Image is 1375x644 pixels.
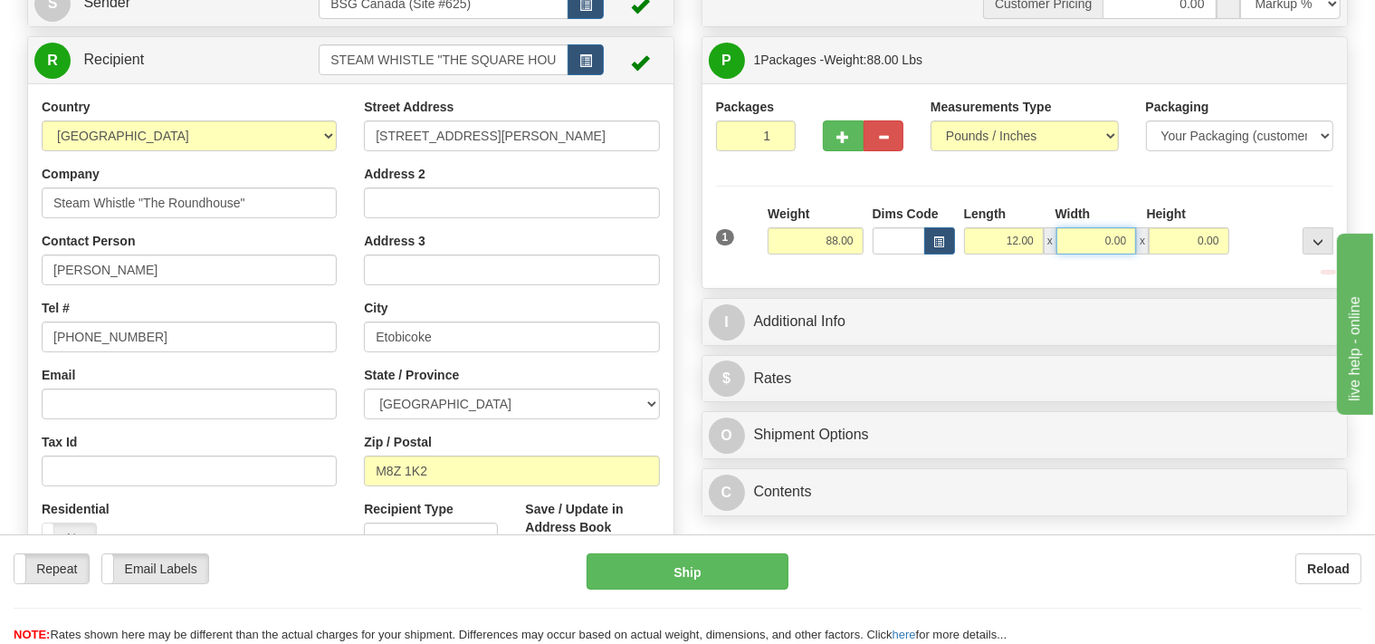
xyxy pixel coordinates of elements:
[319,44,568,75] input: Recipient Id
[364,433,432,451] label: Zip / Postal
[42,433,77,451] label: Tax Id
[43,524,96,553] label: No
[83,52,144,67] span: Recipient
[34,43,71,79] span: R
[14,554,89,583] label: Repeat
[768,205,809,223] label: Weight
[42,299,70,317] label: Tel #
[587,553,788,590] button: Ship
[364,232,425,250] label: Address 3
[754,53,761,67] span: 1
[364,366,459,384] label: State / Province
[709,360,745,397] span: $
[364,98,454,116] label: Street Address
[364,299,387,317] label: City
[709,42,1342,79] a: P 1Packages -Weight:88.00 Lbs
[525,500,659,536] label: Save / Update in Address Book
[931,98,1052,116] label: Measurements Type
[102,554,208,583] label: Email Labels
[14,11,167,33] div: live help - online
[709,474,1342,511] a: CContents
[754,42,923,78] span: Packages -
[709,417,1342,454] a: OShipment Options
[824,53,922,67] span: Weight:
[893,628,916,641] a: here
[1307,562,1350,576] b: Reload
[42,232,135,250] label: Contact Person
[364,500,454,518] label: Recipient Type
[1333,229,1373,414] iframe: chat widget
[34,42,287,79] a: R Recipient
[42,98,91,116] label: Country
[1147,205,1187,223] label: Height
[14,628,50,641] span: NOTE:
[716,98,775,116] label: Packages
[709,418,745,454] span: O
[709,303,1342,341] a: IAdditional Info
[1303,227,1333,255] div: ...
[42,165,100,183] label: Company
[42,500,110,518] label: Residential
[867,53,899,67] span: 88.00
[709,43,745,79] span: P
[42,366,75,384] label: Email
[902,53,923,67] span: Lbs
[1146,98,1209,116] label: Packaging
[716,229,735,245] span: 1
[1295,553,1361,584] button: Reload
[364,120,659,151] input: Enter a location
[1044,227,1056,255] span: x
[964,205,1007,223] label: Length
[709,304,745,341] span: I
[873,205,939,223] label: Dims Code
[709,475,745,511] span: C
[1321,270,1336,274] button: Refresh Rates
[364,165,425,183] label: Address 2
[709,360,1342,398] a: $Rates
[1136,227,1149,255] span: x
[1055,205,1091,223] label: Width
